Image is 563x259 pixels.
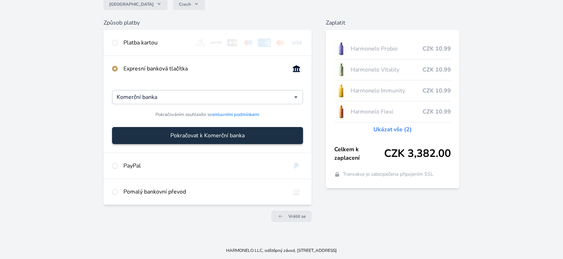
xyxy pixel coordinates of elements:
span: CZK 10.99 [423,44,451,53]
span: CZK 10.99 [423,65,451,74]
button: Pokračovat k Komerční banka [112,127,303,144]
img: CLEAN_PROBIO_se_stinem_x-lo.jpg [334,40,348,58]
a: smluvními podmínkami [212,111,259,118]
img: IMMUNITY_se_stinem_x-lo.jpg [334,82,348,100]
img: discover.svg [210,38,223,47]
span: [GEOGRAPHIC_DATA] [109,1,154,7]
span: Harmonelo Probio [351,44,423,53]
div: Komerční banka [112,90,303,104]
img: jcb.svg [226,38,239,47]
span: CZK 10.99 [423,86,451,95]
a: Ukázat vše (2) [373,125,412,134]
img: amex.svg [258,38,271,47]
span: Harmonelo Flexi [351,107,423,116]
img: maestro.svg [242,38,255,47]
span: Harmonelo Immunity [351,86,423,95]
img: bankTransfer_IBAN.svg [290,187,303,196]
div: Platba kartou [123,38,188,47]
a: Vrátit se [271,211,312,222]
h6: Zaplatit [326,18,460,27]
input: Hledat... [117,93,294,101]
img: onlineBanking_CZ.svg [290,64,303,73]
span: Vrátit se [288,213,306,219]
span: Czech [179,1,191,7]
img: mc.svg [274,38,287,47]
img: visa.svg [290,38,303,47]
div: Expresní banková tlačítka [123,64,284,73]
div: PayPal [123,162,284,170]
span: CZK 10.99 [423,107,451,116]
span: Pokračováním souhlasíte se [155,111,259,118]
span: Pokračovat k Komerční banka [170,131,245,140]
span: Celkem k zaplacení [334,145,384,162]
div: Pomalý bankovní převod [123,187,284,196]
span: CZK 3,382.00 [384,147,451,160]
img: CLEAN_FLEXI_se_stinem_x-hi_(1)-lo.jpg [334,103,348,121]
img: diners.svg [194,38,207,47]
span: Harmonelo Vitality [351,65,423,74]
h6: Způsob platby [103,18,312,27]
span: Transakce je zabezpečena připojením SSL [343,171,434,178]
img: CLEAN_VITALITY_se_stinem_x-lo.jpg [334,61,348,79]
img: paypal.svg [290,162,303,170]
